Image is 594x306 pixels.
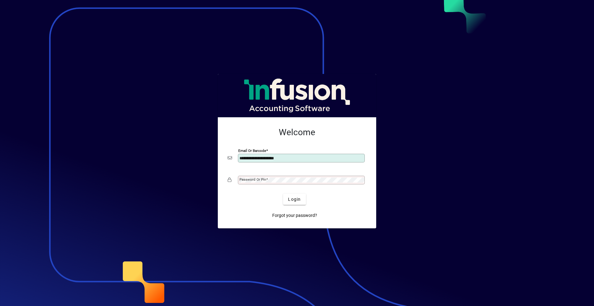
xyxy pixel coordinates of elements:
[228,127,366,138] h2: Welcome
[272,212,317,219] span: Forgot your password?
[288,196,301,203] span: Login
[270,210,320,221] a: Forgot your password?
[283,194,306,205] button: Login
[238,149,266,153] mat-label: Email or Barcode
[239,177,266,182] mat-label: Password or Pin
